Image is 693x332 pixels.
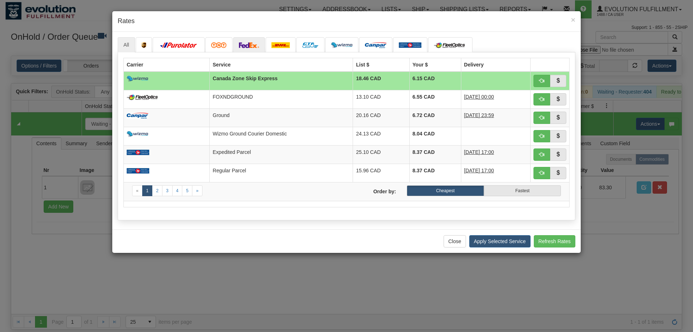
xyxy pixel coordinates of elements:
a: All [118,37,135,52]
a: Previous [132,185,143,196]
label: Cheapest [407,185,484,196]
td: 15.96 CAD [353,164,409,182]
a: 1 [142,185,153,196]
td: 13.10 CAD [353,90,409,108]
a: 5 [182,185,192,196]
img: campar.png [127,113,148,118]
a: 3 [162,185,173,196]
label: Fastest [484,185,561,196]
img: wizmo.png [127,131,148,137]
td: 1 Day [461,108,530,127]
span: « [136,188,139,193]
td: 20.16 CAD [353,108,409,127]
img: dhl.png [271,42,290,48]
th: Your $ [409,58,461,72]
td: 6.72 CAD [409,108,461,127]
span: [DATE] 17:00 [464,168,494,173]
td: 24.13 CAD [353,127,409,145]
a: 2 [152,185,162,196]
td: Expedited Parcel [210,145,353,164]
button: Close [444,235,466,247]
td: Wizmo Ground Courier Domestic [210,127,353,145]
img: campar.png [365,42,387,48]
span: » [196,188,199,193]
img: Canada_post.png [127,168,149,174]
td: Regular Parcel [210,164,353,182]
td: 18.46 CAD [353,72,409,90]
span: [DATE] 23:59 [464,112,494,118]
img: FedEx.png [239,42,259,48]
a: 4 [172,185,183,196]
td: Ground [210,108,353,127]
img: CarrierLogo_10191.png [302,42,319,48]
td: Canada Zone Skip Express [210,72,353,90]
th: Service [210,58,353,72]
th: List $ [353,58,409,72]
img: CarrierLogo_10182.png [434,42,467,48]
img: wizmo.png [127,76,148,82]
label: Order by: [346,185,401,195]
td: 8.37 CAD [409,145,461,164]
span: [DATE] 17:00 [464,149,494,155]
td: 1 Day [461,90,530,108]
td: FOXNDGROUND [210,90,353,108]
td: 8.04 CAD [409,127,461,145]
th: Carrier [124,58,210,72]
td: 8.37 CAD [409,164,461,182]
td: 1 Day [461,145,530,164]
button: Apply Selected Service [469,235,531,247]
a: Next [192,185,202,196]
span: [DATE] 00:00 [464,94,494,100]
td: 2 Days [461,164,530,182]
button: Close [571,16,575,23]
img: CarrierLogo_10182.png [127,94,160,100]
button: Refresh Rates [534,235,575,247]
td: 6.15 CAD [409,72,461,90]
h4: Rates [118,17,575,26]
span: × [571,16,575,24]
img: purolator.png [158,42,199,48]
img: ups.png [141,42,147,48]
img: Canada_post.png [399,42,422,48]
img: tnt.png [211,42,227,48]
img: wizmo.png [331,42,353,48]
img: Canada_post.png [127,150,149,155]
th: Delivery [461,58,530,72]
td: 6.55 CAD [409,90,461,108]
td: 25.10 CAD [353,145,409,164]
